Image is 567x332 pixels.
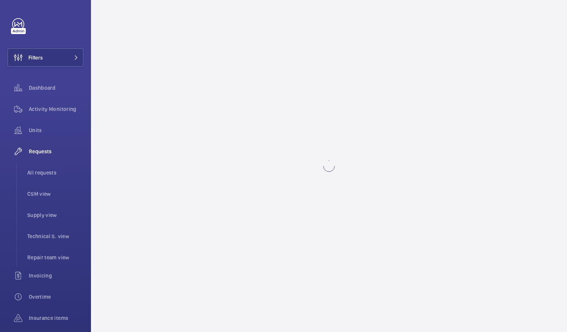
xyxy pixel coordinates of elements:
span: Overtime [29,293,83,301]
span: Requests [29,148,83,155]
span: Supply view [27,211,83,219]
button: Filters [8,48,83,67]
span: Filters [28,54,43,61]
span: Technical S. view [27,232,83,240]
span: All requests [27,169,83,176]
span: Dashboard [29,84,83,92]
span: Activity Monitoring [29,105,83,113]
span: CSM view [27,190,83,198]
span: Repair team view [27,254,83,261]
span: Insurance items [29,314,83,322]
span: Units [29,126,83,134]
span: Invoicing [29,272,83,279]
